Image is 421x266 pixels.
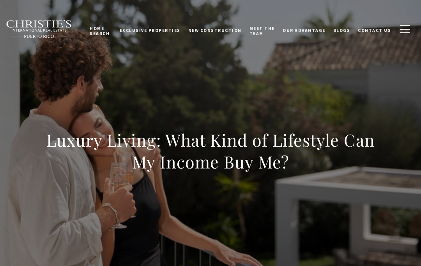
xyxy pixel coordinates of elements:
a: New Construction [184,19,246,39]
img: Christie's International Real Estate black text logo [6,20,72,39]
span: Blogs [333,26,350,32]
a: Blogs [329,19,354,39]
a: Exclusive Properties [116,19,184,39]
a: Meet the Team [246,17,279,41]
span: Our Advantage [283,26,325,32]
span: Exclusive Properties [120,26,180,32]
span: Contact Us [358,26,391,32]
a: Home Search [86,17,115,41]
span: New Construction [188,26,242,32]
a: Our Advantage [279,19,329,39]
h1: Luxury Living: What Kind of Lifestyle Can My Income Buy Me? [39,129,382,173]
